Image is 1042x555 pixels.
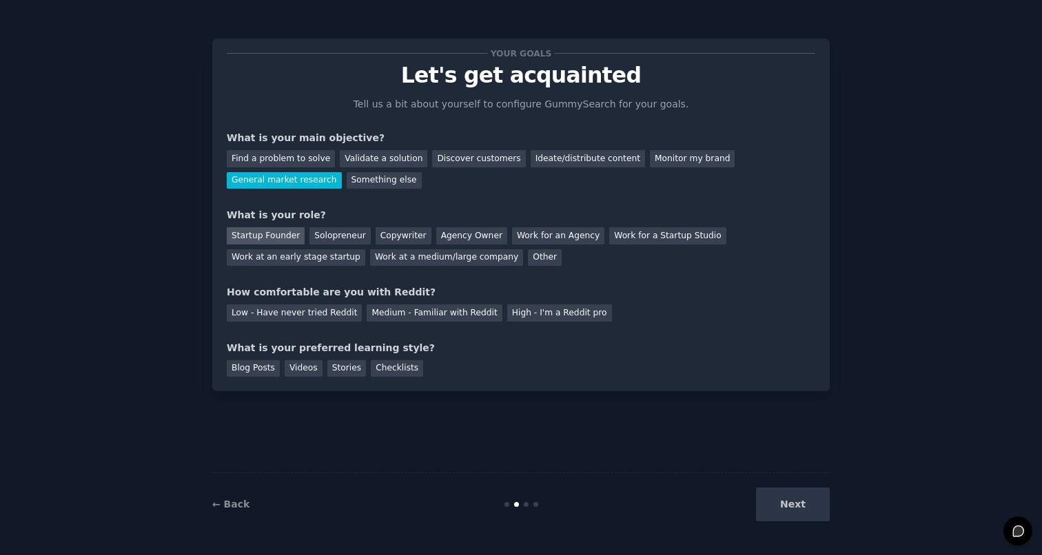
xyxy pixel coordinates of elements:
div: Solopreneur [309,227,370,244]
div: Find a problem to solve [227,150,335,167]
div: High - I'm a Reddit pro [507,304,612,322]
div: Discover customers [432,150,525,167]
div: What is your main objective? [227,131,815,145]
div: Agency Owner [436,227,507,244]
p: Tell us a bit about yourself to configure GummySearch for your goals. [347,97,695,112]
div: Stories [327,360,366,377]
div: Something else [347,172,422,189]
div: Checklists [371,360,423,377]
div: Videos [285,360,323,377]
div: Work at an early stage startup [227,249,365,266]
div: Startup Founder [227,227,305,244]
span: Your goals [488,46,554,61]
div: What is your role? [227,208,815,222]
div: General market research [227,172,342,189]
p: Let's get acquainted [227,63,815,87]
div: Work for an Agency [512,227,604,244]
div: Validate a solution [340,150,427,167]
div: Monitor my brand [650,150,735,167]
div: Blog Posts [227,360,280,377]
div: Medium - Familiar with Reddit [367,304,502,322]
div: Work for a Startup Studio [609,227,726,244]
div: Low - Have never tried Reddit [227,304,362,322]
div: Work at a medium/large company [370,249,523,266]
div: Ideate/distribute content [531,150,645,167]
div: How comfortable are you with Reddit? [227,285,815,300]
div: Copywriter [376,227,431,244]
div: What is your preferred learning style? [227,341,815,355]
div: Other [528,249,562,266]
a: ← Back [212,499,249,510]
